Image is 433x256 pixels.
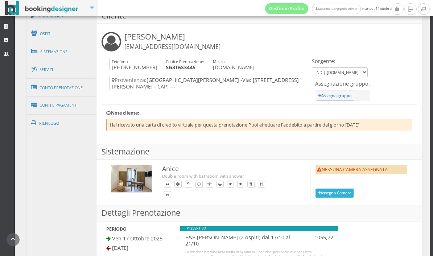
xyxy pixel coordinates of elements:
span: NESSUNA CAMERA ASSEGNATA [317,166,388,173]
h4: [DOMAIN_NAME] [211,58,255,71]
span: Ven 17 Ottobre 2025 [112,235,162,242]
h4: 1055,72 [304,234,333,240]
h4: [PHONE_NUMBER] [110,58,157,71]
a: Riepilogo [26,114,97,133]
span: Via: [STREET_ADDRESS][PERSON_NAME] [112,77,299,90]
a: Conti e Pagamenti [26,96,97,115]
b: PERIODO [106,226,127,232]
b: SG3T6S3445 [166,64,195,71]
li: Hai ricevuto una carta di credito virtuale per questa prenotazione.Puoi effettuare l'addebito a p... [106,119,412,131]
img: BookingDesigner.com [5,1,79,15]
a: Masseria Gorgognolo Admin [312,4,360,14]
span: [DATE] [112,244,128,251]
h3: [PERSON_NAME] [124,32,220,51]
h3: Dettagli Prenotazione [96,205,422,221]
h4: Assegnazione gruppo: [315,80,370,87]
button: Assegna Camera [316,189,354,198]
h4: [GEOGRAPHIC_DATA][PERSON_NAME] - [110,77,310,90]
h4: Sorgente: [312,58,368,64]
span: Provenienza: [112,77,147,83]
small: [EMAIL_ADDRESS][DOMAIN_NAME] [124,43,220,51]
a: Gestione Profilo [265,3,309,14]
img: c61cfc06592711ee9b0b027e0800ecac.jpg [111,165,152,193]
small: Telefono: [112,59,129,64]
a: Ospiti [26,24,97,43]
a: Conto Prenotazione [26,78,97,97]
h3: Anice [162,165,296,173]
b: Note cliente: [106,110,139,116]
span: martedì, 14 ottobre [265,3,391,14]
button: Assegna gruppo [316,91,355,100]
span: - CAP: --- [154,83,176,90]
small: Mezzo: [213,59,226,64]
div: Double room with bathroom with shower [162,173,296,179]
small: Codice Prenotazione: [166,59,204,64]
a: Servizi [26,61,97,79]
h3: Sistemazione [96,144,422,160]
div: PREVENTIVO [180,226,338,231]
a: Sistemazione [26,42,97,61]
h4: B&B [PERSON_NAME] (2 ospiti) dal 17/10 al 21/10 [185,234,294,247]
